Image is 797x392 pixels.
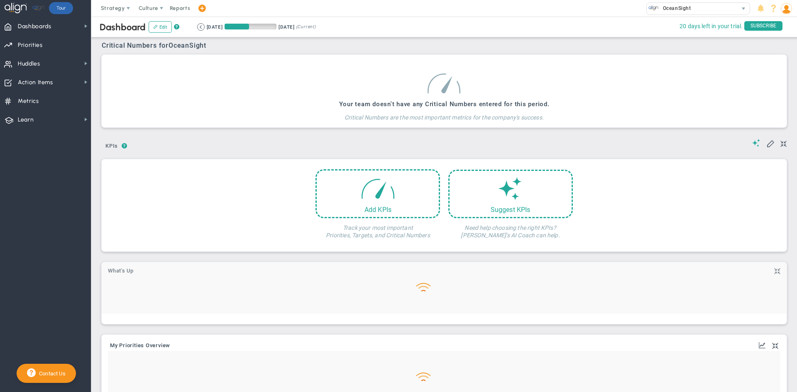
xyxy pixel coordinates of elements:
[197,23,205,31] button: Go to previous period
[18,37,43,54] span: Priorities
[36,370,66,377] span: Contact Us
[659,3,691,14] span: OceanSight
[339,108,550,121] h4: Critical Numbers are the most important metrics for the company's success.
[18,18,51,35] span: Dashboards
[101,5,125,11] span: Strategy
[110,343,170,349] button: My Priorities Overview
[225,24,276,29] div: Period Progress: 47% Day 42 of 89 with 47 remaining.
[317,206,439,214] div: Add KPIs
[18,74,53,91] span: Action Items
[296,23,316,31] span: (Current)
[766,139,775,147] span: Edit My KPIs
[781,3,792,14] img: 204803.Person.photo
[207,23,222,31] div: [DATE]
[339,100,550,108] h3: Your team doesn't have any Critical Numbers entered for this period.
[279,23,294,31] div: [DATE]
[744,21,782,31] span: SUBSCRIBE
[315,218,440,239] h4: Track your most important Priorities, Targets, and Critical Numbers
[18,111,34,129] span: Learn
[139,5,158,11] span: Culture
[752,139,760,147] span: Suggestions (AI Feature)
[738,3,750,15] span: select
[169,41,206,49] span: OceanSight
[102,41,208,49] span: Critical Numbers for
[18,93,39,110] span: Metrics
[450,206,572,214] div: Suggest KPIs
[100,22,146,33] span: Dashboard
[448,218,573,239] h4: Need help choosing the right KPIs? [PERSON_NAME]'s AI Coach can help.
[18,55,40,73] span: Huddles
[149,21,172,33] button: Edit
[102,139,122,153] span: KPIs
[648,3,659,13] img: 32760.Company.photo
[102,139,122,154] button: KPIs
[680,21,743,32] span: 20 days left in your trial.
